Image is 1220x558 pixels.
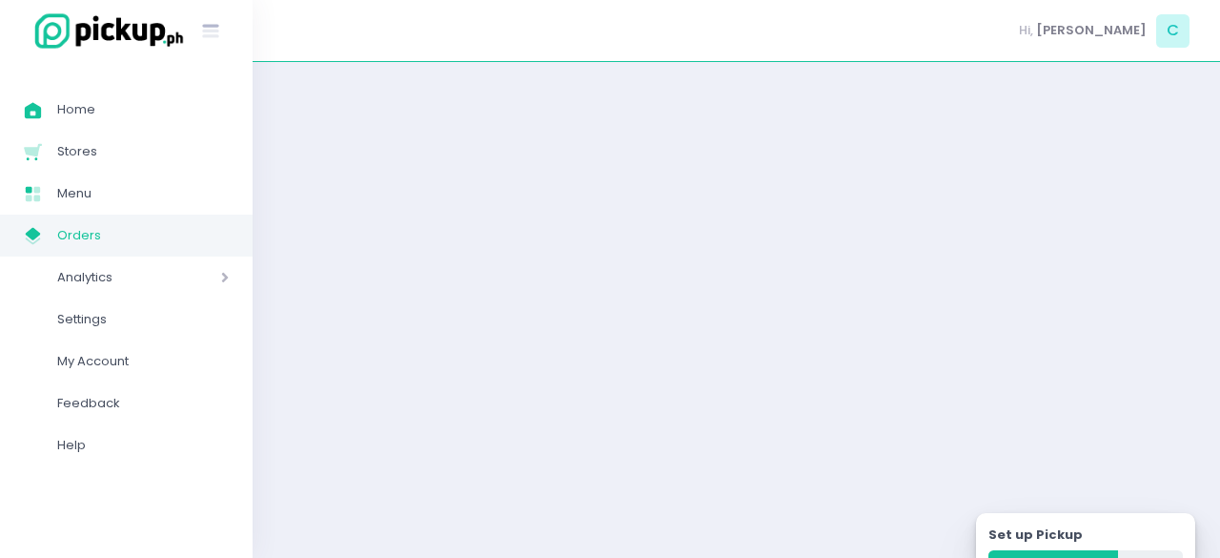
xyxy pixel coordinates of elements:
[57,349,229,374] span: My Account
[57,433,229,458] span: Help
[1156,14,1189,48] span: C
[24,10,186,52] img: logo
[1019,21,1033,40] span: Hi,
[1036,21,1147,40] span: [PERSON_NAME]
[57,307,229,332] span: Settings
[57,181,229,206] span: Menu
[57,139,229,164] span: Stores
[57,97,229,122] span: Home
[57,265,167,290] span: Analytics
[57,223,229,248] span: Orders
[57,391,229,416] span: Feedback
[988,526,1083,545] label: Set up Pickup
